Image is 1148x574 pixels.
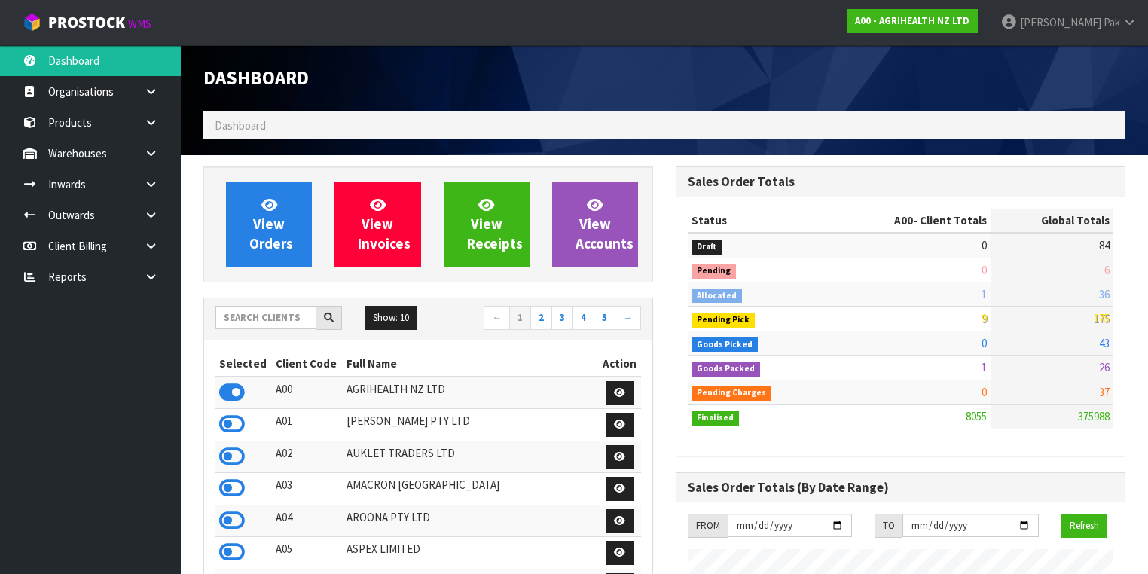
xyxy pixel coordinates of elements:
th: Status [688,209,829,233]
span: 84 [1099,238,1110,252]
span: 1 [982,360,987,374]
span: Goods Packed [692,362,760,377]
span: ProStock [48,13,125,32]
span: 36 [1099,287,1110,301]
span: View Accounts [576,196,634,252]
img: cube-alt.png [23,13,41,32]
th: Full Name [343,352,598,376]
span: View Invoices [358,196,411,252]
a: 4 [572,306,594,330]
td: AUKLET TRADERS LTD [343,441,598,473]
span: 37 [1099,385,1110,399]
span: Pending Pick [692,313,755,328]
h3: Sales Order Totals [688,175,1113,189]
small: WMS [128,17,151,31]
a: ViewInvoices [334,182,420,267]
span: View Orders [249,196,293,252]
span: Finalised [692,411,739,426]
th: Client Code [272,352,343,376]
a: ViewReceipts [444,182,530,267]
span: 26 [1099,360,1110,374]
span: Dashboard [215,118,266,133]
td: AROONA PTY LTD [343,505,598,537]
td: A02 [272,441,343,473]
a: 1 [509,306,531,330]
th: Action [598,352,641,376]
span: 1 [982,287,987,301]
input: Search clients [215,306,316,329]
span: 6 [1104,263,1110,277]
span: Pak [1104,15,1120,29]
td: A00 [272,377,343,409]
button: Refresh [1061,514,1107,538]
span: 0 [982,238,987,252]
span: A00 [894,213,913,227]
div: FROM [688,514,728,538]
a: → [615,306,641,330]
a: 5 [594,306,615,330]
span: Pending Charges [692,386,771,401]
span: Pending [692,264,736,279]
span: Goods Picked [692,337,758,353]
td: AMACRON [GEOGRAPHIC_DATA] [343,473,598,505]
th: Selected [215,352,272,376]
h3: Sales Order Totals (By Date Range) [688,481,1113,495]
span: [PERSON_NAME] [1020,15,1101,29]
a: ViewAccounts [552,182,638,267]
a: 3 [551,306,573,330]
span: 0 [982,336,987,350]
span: Dashboard [203,66,309,90]
td: A05 [272,537,343,569]
span: View Receipts [467,196,523,252]
th: - Client Totals [829,209,991,233]
a: ← [484,306,510,330]
span: 43 [1099,336,1110,350]
nav: Page navigation [439,306,641,332]
span: Allocated [692,289,742,304]
span: 0 [982,385,987,399]
span: 0 [982,263,987,277]
span: 8055 [966,409,987,423]
a: A00 - AGRIHEALTH NZ LTD [847,9,978,33]
a: 2 [530,306,552,330]
td: ASPEX LIMITED [343,537,598,569]
a: ViewOrders [226,182,312,267]
span: 375988 [1078,409,1110,423]
strong: A00 - AGRIHEALTH NZ LTD [855,14,969,27]
td: [PERSON_NAME] PTY LTD [343,409,598,441]
div: TO [875,514,902,538]
th: Global Totals [991,209,1113,233]
span: 175 [1094,311,1110,325]
td: A03 [272,473,343,505]
td: AGRIHEALTH NZ LTD [343,377,598,409]
span: Draft [692,240,722,255]
span: 9 [982,311,987,325]
td: A01 [272,409,343,441]
button: Show: 10 [365,306,417,330]
td: A04 [272,505,343,537]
